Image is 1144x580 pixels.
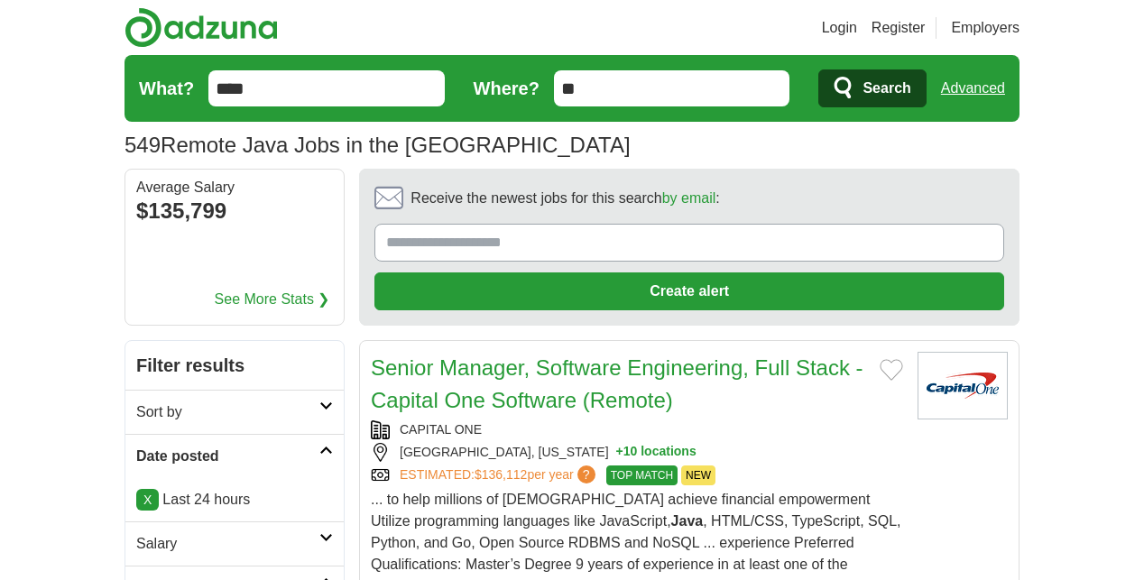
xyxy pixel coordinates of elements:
[125,129,161,161] span: 549
[662,190,716,206] a: by email
[475,467,527,482] span: $136,112
[371,355,863,412] a: Senior Manager, Software Engineering, Full Stack - Capital One Software (Remote)
[136,401,319,423] h2: Sort by
[474,75,540,102] label: Where?
[125,7,278,48] img: Adzuna logo
[371,443,903,462] div: [GEOGRAPHIC_DATA], [US_STATE]
[139,75,194,102] label: What?
[136,195,333,227] div: $135,799
[941,70,1005,106] a: Advanced
[577,465,595,483] span: ?
[951,17,1019,39] a: Employers
[136,533,319,555] h2: Salary
[215,289,330,310] a: See More Stats ❯
[863,70,910,106] span: Search
[616,443,623,462] span: +
[125,341,344,390] h2: Filter results
[681,465,715,485] span: NEW
[918,352,1008,419] img: Capital One logo
[818,69,926,107] button: Search
[125,390,344,434] a: Sort by
[125,434,344,478] a: Date posted
[400,422,482,437] a: CAPITAL ONE
[671,513,704,529] strong: Java
[136,180,333,195] div: Average Salary
[136,489,159,511] a: X
[125,133,631,157] h1: Remote Java Jobs in the [GEOGRAPHIC_DATA]
[125,521,344,566] a: Salary
[872,17,926,39] a: Register
[400,465,599,485] a: ESTIMATED:$136,112per year?
[616,443,697,462] button: +10 locations
[411,188,719,209] span: Receive the newest jobs for this search :
[606,465,678,485] span: TOP MATCH
[136,489,333,511] p: Last 24 hours
[136,446,319,467] h2: Date posted
[880,359,903,381] button: Add to favorite jobs
[374,272,1004,310] button: Create alert
[822,17,857,39] a: Login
